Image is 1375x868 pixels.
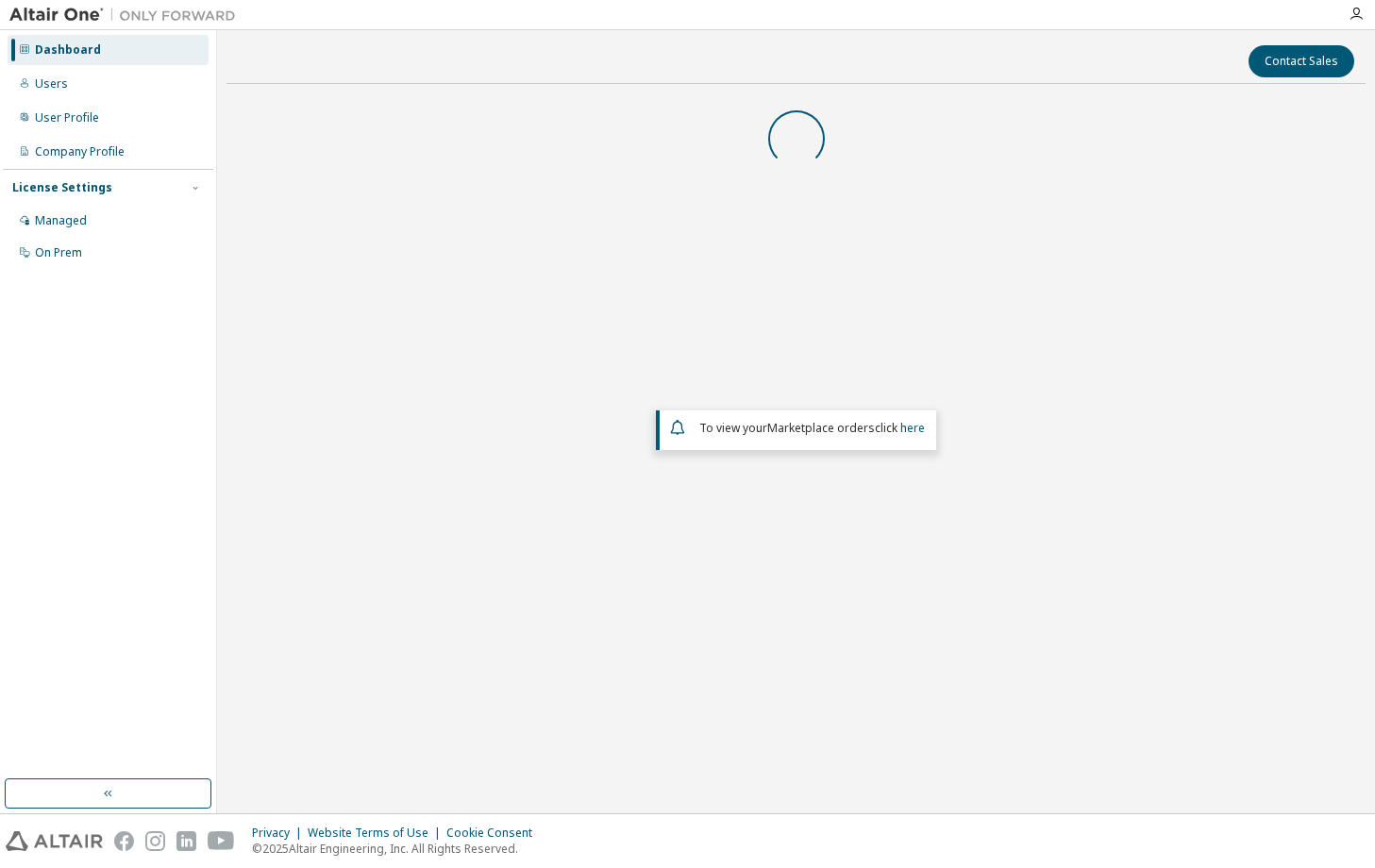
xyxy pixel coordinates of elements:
[252,841,544,857] p: © 2025 Altair Engineering, Inc. All Rights Reserved.
[35,110,99,125] div: User Profile
[252,826,308,841] div: Privacy
[446,826,544,841] div: Cookie Consent
[308,826,446,841] div: Website Terms of Use
[6,831,103,851] img: altair_logo.svg
[114,831,134,851] img: facebook.svg
[9,6,245,25] img: Altair One
[208,831,235,851] img: youtube.svg
[12,180,112,195] div: License Settings
[145,831,165,851] img: instagram.svg
[35,42,101,58] div: Dashboard
[176,831,196,851] img: linkedin.svg
[767,420,875,436] em: Marketplace orders
[35,213,87,228] div: Managed
[1249,45,1354,77] button: Contact Sales
[35,245,82,260] div: On Prem
[900,420,925,436] a: here
[35,144,125,159] div: Company Profile
[699,420,925,436] span: To view your click
[35,76,68,92] div: Users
